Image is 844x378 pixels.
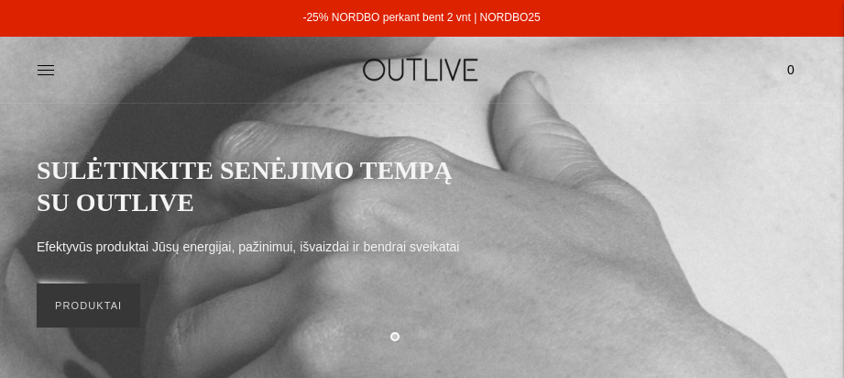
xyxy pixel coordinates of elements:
[37,237,459,259] p: Efektyvūs produktai Jūsų energijai, pažinimui, išvaizdai ir bendrai sveikatai
[774,50,807,90] a: 0
[418,330,427,339] button: Move carousel to slide 2
[37,154,477,218] h2: SULĖTINKITE SENĖJIMO TEMPĄ SU OUTLIVE
[444,330,454,339] button: Move carousel to slide 3
[37,283,140,328] a: PRODUKTAI
[302,11,540,24] a: -25% NORDBO perkant bent 2 vnt | NORDBO25
[778,57,804,83] span: 0
[390,332,400,341] button: Move carousel to slide 1
[336,46,509,94] img: OUTLIVE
